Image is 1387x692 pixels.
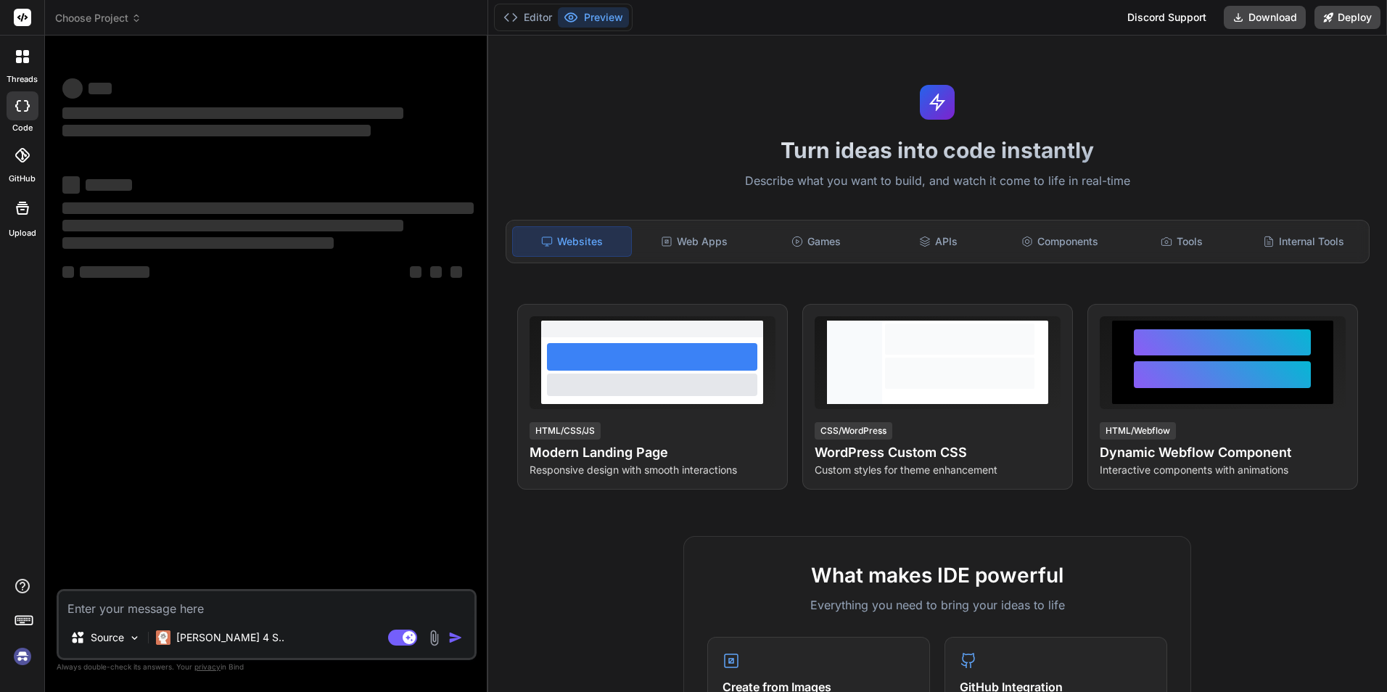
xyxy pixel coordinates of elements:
[1314,6,1380,29] button: Deploy
[1100,422,1176,440] div: HTML/Webflow
[426,630,443,646] img: attachment
[62,176,80,194] span: ‌
[530,422,601,440] div: HTML/CSS/JS
[9,227,36,239] label: Upload
[635,226,754,257] div: Web Apps
[530,463,775,477] p: Responsive design with smooth interactions
[1000,226,1119,257] div: Components
[91,630,124,645] p: Source
[62,107,403,119] span: ‌
[62,78,83,99] span: ‌
[57,660,477,674] p: Always double-check its answers. Your in Bind
[448,630,463,645] img: icon
[707,596,1167,614] p: Everything you need to bring your ideas to life
[497,172,1379,191] p: Describe what you want to build, and watch it come to life in real-time
[1122,226,1241,257] div: Tools
[128,632,141,644] img: Pick Models
[62,125,371,136] span: ‌
[1244,226,1363,257] div: Internal Tools
[194,662,221,671] span: privacy
[9,173,36,185] label: GitHub
[55,11,141,25] span: Choose Project
[430,266,442,278] span: ‌
[156,630,170,645] img: Claude 4 Sonnet
[1100,463,1346,477] p: Interactive components with animations
[89,83,112,94] span: ‌
[498,7,558,28] button: Editor
[410,266,421,278] span: ‌
[1224,6,1306,29] button: Download
[176,630,284,645] p: [PERSON_NAME] 4 S..
[497,137,1379,163] h1: Turn ideas into code instantly
[80,266,149,278] span: ‌
[62,237,334,249] span: ‌
[558,7,629,28] button: Preview
[450,266,462,278] span: ‌
[10,644,35,669] img: signin
[815,463,1061,477] p: Custom styles for theme enhancement
[86,179,132,191] span: ‌
[1100,442,1346,463] h4: Dynamic Webflow Component
[1119,6,1215,29] div: Discord Support
[815,422,892,440] div: CSS/WordPress
[757,226,876,257] div: Games
[12,122,33,134] label: code
[707,560,1167,590] h2: What makes IDE powerful
[878,226,997,257] div: APIs
[62,266,74,278] span: ‌
[512,226,633,257] div: Websites
[62,202,474,214] span: ‌
[530,442,775,463] h4: Modern Landing Page
[815,442,1061,463] h4: WordPress Custom CSS
[7,73,38,86] label: threads
[62,220,403,231] span: ‌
